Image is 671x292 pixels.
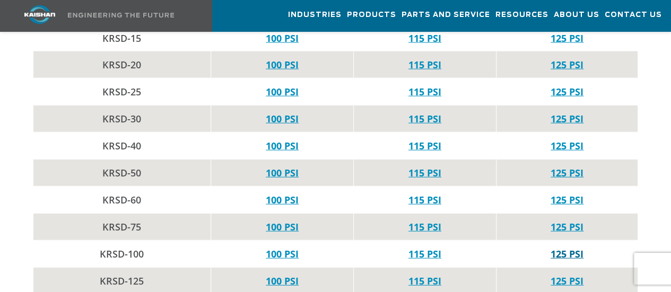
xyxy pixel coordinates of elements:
[605,1,662,29] a: Contact Us
[266,58,299,71] a: 100 PSI
[266,275,299,287] a: 100 PSI
[605,9,662,21] span: Contact Us
[266,32,299,45] a: 100 PSI
[266,247,299,260] a: 100 PSI
[33,214,211,241] td: KRSD-75
[551,220,583,233] a: 125 PSI
[408,112,441,125] a: 115 PSI
[68,13,174,17] img: Engineering the future
[347,9,396,21] span: Products
[33,78,211,105] td: KRSD-25
[33,187,211,214] td: KRSD-60
[33,241,211,268] td: KRSD-100
[402,1,490,29] a: Parts and Service
[33,105,211,132] td: KRSD-30
[551,166,583,179] a: 125 PSI
[408,193,441,206] a: 115 PSI
[408,32,441,45] a: 115 PSI
[495,1,548,29] a: Resources
[266,112,299,125] a: 100 PSI
[408,58,441,71] a: 115 PSI
[266,139,299,152] a: 100 PSI
[402,9,490,21] span: Parts and Service
[33,132,211,160] td: KRSD-40
[33,25,211,51] td: KRSD-15
[33,51,211,78] td: KRSD-20
[408,275,441,287] a: 115 PSI
[551,247,583,260] a: 125 PSI
[495,9,548,21] span: Resources
[408,139,441,152] a: 115 PSI
[408,166,441,179] a: 115 PSI
[266,166,299,179] a: 100 PSI
[408,85,441,98] a: 115 PSI
[551,85,583,98] a: 125 PSI
[408,247,441,260] a: 115 PSI
[288,9,342,21] span: Industries
[551,193,583,206] a: 125 PSI
[33,160,211,187] td: KRSD-50
[266,193,299,206] a: 100 PSI
[408,220,441,233] a: 115 PSI
[554,9,599,21] span: About Us
[288,1,342,29] a: Industries
[266,85,299,98] a: 100 PSI
[266,220,299,233] a: 100 PSI
[554,1,599,29] a: About Us
[551,32,583,45] a: 125 PSI
[347,1,396,29] a: Products
[551,112,583,125] a: 125 PSI
[551,139,583,152] a: 125 PSI
[551,275,583,287] a: 125 PSI
[551,58,583,71] a: 125 PSI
